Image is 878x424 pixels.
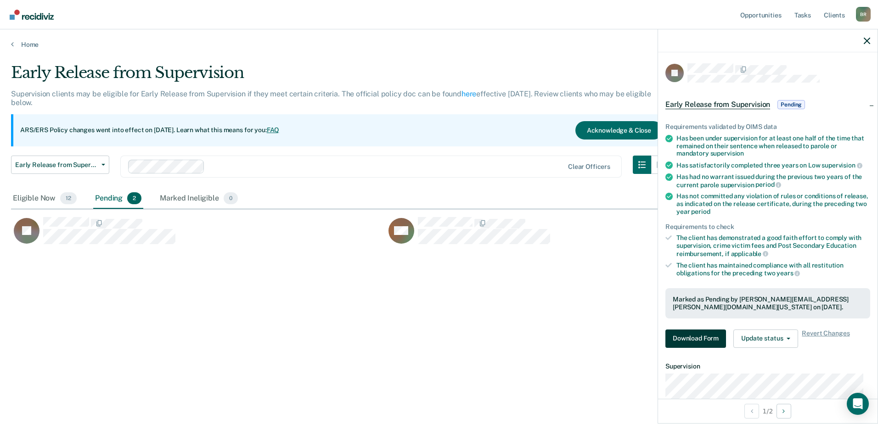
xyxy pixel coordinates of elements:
span: years [777,269,800,277]
a: here [462,89,476,98]
span: supervision [822,162,862,169]
span: 2 [127,192,141,204]
span: period [691,208,710,215]
div: Has been under supervision for at least one half of the time that remained on their sentence when... [676,134,870,157]
button: Download Form [665,329,726,348]
div: Has not committed any violation of rules or conditions of release, as indicated on the release ce... [676,192,870,215]
div: The client has demonstrated a good faith effort to comply with supervision, crime victim fees and... [676,234,870,257]
span: period [755,181,781,188]
div: Clear officers [568,163,610,171]
button: Previous Opportunity [744,404,759,418]
div: Has had no warrant issued during the previous two years of the current parole supervision [676,173,870,189]
a: Home [11,40,867,49]
div: The client has maintained compliance with all restitution obligations for the preceding two [676,262,870,277]
a: FAQ [267,126,280,134]
div: Eligible Now [11,189,79,209]
p: ARS/ERS Policy changes went into effect on [DATE]. Learn what this means for you: [20,126,279,135]
div: Early Release from Supervision [11,63,670,89]
div: Marked as Pending by [PERSON_NAME][EMAIL_ADDRESS][PERSON_NAME][DOMAIN_NAME][US_STATE] on [DATE]. [673,296,863,311]
div: Requirements to check [665,223,870,231]
p: Supervision clients may be eligible for Early Release from Supervision if they meet certain crite... [11,89,651,107]
div: CaseloadOpportunityCell-02159435 [11,217,386,253]
div: 1 / 2 [658,399,878,423]
div: Pending [93,189,143,209]
span: 12 [60,192,77,204]
span: Revert Changes [802,329,850,348]
img: Recidiviz [10,10,54,20]
button: Next Opportunity [777,404,791,418]
dt: Supervision [665,363,870,370]
span: supervision [710,150,744,157]
div: Marked Ineligible [158,189,240,209]
span: Early Release from Supervision [15,161,98,169]
div: Has satisfactorily completed three years on Low [676,161,870,169]
a: Navigate to form link [665,329,730,348]
div: B R [856,7,871,22]
div: CaseloadOpportunityCell-03754013 [386,217,760,253]
button: Update status [733,329,798,348]
div: Open Intercom Messenger [847,393,869,415]
span: Early Release from Supervision [665,100,770,109]
span: 0 [224,192,238,204]
div: Early Release from SupervisionPending [658,90,878,119]
button: Profile dropdown button [856,7,871,22]
span: Pending [777,100,805,109]
div: Requirements validated by OIMS data [665,123,870,131]
span: applicable [731,250,768,257]
button: Acknowledge & Close [575,121,663,139]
